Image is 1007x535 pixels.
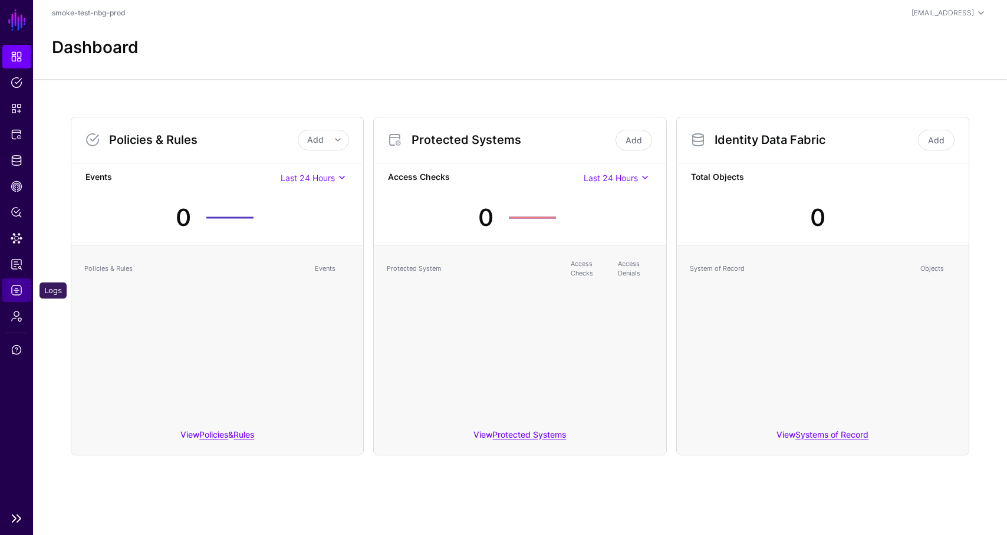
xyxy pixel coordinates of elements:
h3: Protected Systems [412,133,613,147]
span: Protected Systems [11,129,22,140]
a: CAEP Hub [2,175,31,198]
span: Data Lens [11,232,22,244]
a: Data Lens [2,227,31,250]
span: Snippets [11,103,22,114]
th: Protected System [381,253,564,284]
strong: Total Objects [691,170,955,185]
span: Admin [11,310,22,322]
th: Access Checks [565,253,612,284]
span: Logs [11,284,22,296]
div: [EMAIL_ADDRESS] [911,8,974,18]
th: Events [309,253,356,284]
a: Policies [2,71,31,94]
span: Last 24 Hours [281,173,335,183]
a: Add [918,130,955,150]
h2: Dashboard [52,38,139,58]
span: Dashboard [11,51,22,63]
h3: Policies & Rules [109,133,298,147]
th: Access Denials [612,253,659,284]
a: Snippets [2,97,31,120]
a: Policies [199,429,228,439]
a: Logs [2,278,31,302]
th: Policies & Rules [78,253,309,284]
span: Support [11,344,22,356]
span: Identity Data Fabric [11,155,22,166]
div: View & [71,421,363,455]
span: Add [307,134,324,145]
span: Reports [11,258,22,270]
th: System of Record [684,253,914,284]
h3: Identity Data Fabric [715,133,916,147]
div: 0 [478,200,493,235]
span: Policy Lens [11,206,22,218]
div: Logs [40,283,67,299]
a: Policy Lens [2,201,31,224]
div: View [677,421,969,455]
a: Rules [233,429,254,439]
a: Identity Data Fabric [2,149,31,172]
a: Reports [2,252,31,276]
strong: Events [85,170,281,185]
span: Last 24 Hours [584,173,638,183]
div: View [374,421,666,455]
th: Objects [914,253,962,284]
strong: Access Checks [388,170,583,185]
a: Add [616,130,652,150]
a: Protected Systems [492,429,566,439]
div: 0 [176,200,191,235]
a: smoke-test-nbg-prod [52,8,125,17]
a: Protected Systems [2,123,31,146]
a: Admin [2,304,31,328]
span: Policies [11,77,22,88]
div: 0 [810,200,825,235]
a: Systems of Record [795,429,868,439]
a: SGNL [7,7,27,33]
a: Dashboard [2,45,31,68]
span: CAEP Hub [11,180,22,192]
